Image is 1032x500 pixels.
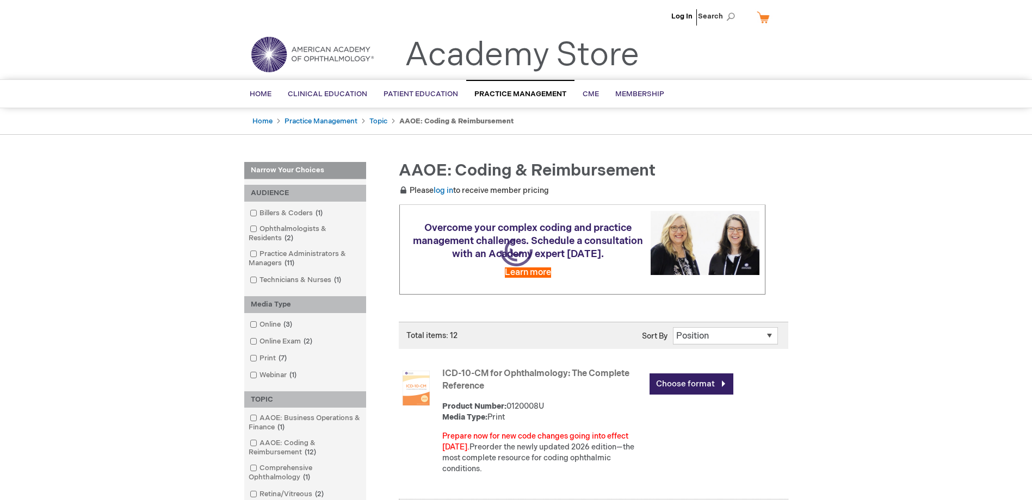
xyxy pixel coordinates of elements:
[399,371,434,405] img: ICD-10-CM for Ophthalmology: The Complete Reference
[247,275,345,285] a: Technicians & Nurses1
[247,208,327,218] a: Billers & Coders1
[405,36,639,75] a: Academy Store
[384,90,458,98] span: Patient Education
[698,5,739,27] span: Search
[474,90,566,98] span: Practice Management
[413,222,643,260] span: Overcome your complex coding and practice management challenges. Schedule a consultation with an ...
[252,117,273,126] a: Home
[247,370,301,380] a: Webinar1
[583,90,599,98] span: CME
[244,162,366,179] strong: Narrow Your Choices
[247,489,328,499] a: Retina/Vitreous2
[442,368,629,391] a: ICD-10-CM for Ophthalmology: The Complete Reference
[442,431,644,474] div: Preorder the newly updated 2026 edition—the most complete resource for coding ophthalmic conditions.
[275,423,287,432] span: 1
[399,117,514,126] strong: AAOE: Coding & Reimbursement
[247,438,363,458] a: AAOE: Coding & Reimbursement12
[300,473,313,482] span: 1
[301,337,315,346] span: 2
[244,296,366,313] div: Media Type
[313,209,325,217] span: 1
[276,354,289,362] span: 7
[671,12,693,21] a: Log In
[442,412,487,422] strong: Media Type:
[399,186,549,195] span: Please to receive member pricing
[406,331,458,340] span: Total items: 12
[285,117,357,126] a: Practice Management
[442,432,628,452] font: Prepare now for new code changes going into effect [DATE].
[282,234,296,242] span: 2
[250,90,271,98] span: Home
[650,373,733,395] a: Choose format
[247,336,317,347] a: Online Exam2
[287,371,299,379] span: 1
[302,448,319,457] span: 12
[288,90,367,98] span: Clinical Education
[312,490,326,498] span: 2
[244,185,366,202] div: AUDIENCE
[247,413,363,433] a: AAOE: Business Operations & Finance1
[247,320,296,330] a: Online3
[247,463,363,483] a: Comprehensive Ophthalmology1
[399,161,656,180] span: AAOE: Coding & Reimbursement
[247,249,363,268] a: Practice Administrators & Managers11
[247,353,291,364] a: Print7
[442,401,644,423] div: 0120008U Print
[442,402,506,411] strong: Product Number:
[369,117,387,126] a: Topic
[282,259,297,267] span: 11
[505,267,551,278] a: Learn more
[615,90,664,98] span: Membership
[651,211,759,274] img: Schedule a consultation with an Academy expert today
[331,276,344,284] span: 1
[642,332,668,341] label: Sort By
[281,320,295,329] span: 3
[434,186,453,195] a: log in
[244,391,366,408] div: TOPIC
[247,224,363,243] a: Ophthalmologists & Residents2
